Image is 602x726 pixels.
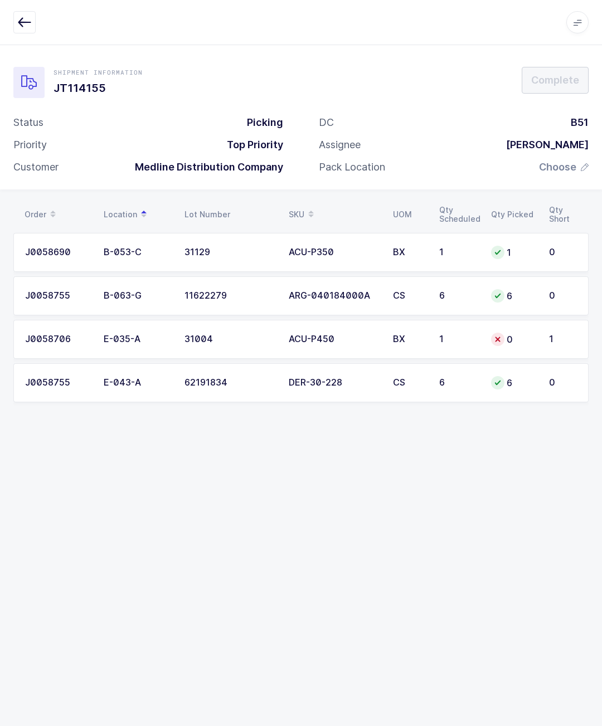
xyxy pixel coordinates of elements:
[491,246,536,259] div: 1
[539,160,576,174] span: Choose
[289,205,380,224] div: SKU
[104,247,171,257] div: B-053-C
[104,334,171,344] div: E-035-A
[13,116,43,129] div: Status
[25,247,90,257] div: J0058690
[549,378,577,388] div: 0
[185,247,275,257] div: 31129
[491,376,536,389] div: 6
[393,378,426,388] div: CS
[25,378,90,388] div: J0058755
[439,206,478,223] div: Qty Scheduled
[289,291,380,301] div: ARG-040184000A
[549,206,577,223] div: Qty Short
[393,291,426,301] div: CS
[13,138,47,152] div: Priority
[218,138,283,152] div: Top Priority
[126,160,283,174] div: Medline Distribution Company
[319,160,385,174] div: Pack Location
[531,73,579,87] span: Complete
[439,247,478,257] div: 1
[104,291,171,301] div: B-063-G
[522,67,589,94] button: Complete
[439,334,478,344] div: 1
[319,116,334,129] div: DC
[54,79,143,97] h1: JT114155
[549,334,577,344] div: 1
[25,291,90,301] div: J0058755
[439,378,478,388] div: 6
[25,334,90,344] div: J0058706
[185,378,275,388] div: 62191834
[289,247,380,257] div: ACU-P350
[104,205,171,224] div: Location
[491,210,536,219] div: Qty Picked
[539,160,589,174] button: Choose
[549,247,577,257] div: 0
[491,289,536,303] div: 6
[393,247,426,257] div: BX
[25,205,90,224] div: Order
[491,333,536,346] div: 0
[571,116,589,128] span: B51
[54,68,143,77] div: Shipment Information
[319,138,361,152] div: Assignee
[549,291,577,301] div: 0
[289,378,380,388] div: DER-30-228
[238,116,283,129] div: Picking
[185,291,275,301] div: 11622279
[185,210,275,219] div: Lot Number
[13,160,59,174] div: Customer
[439,291,478,301] div: 6
[393,334,426,344] div: BX
[185,334,275,344] div: 31004
[104,378,171,388] div: E-043-A
[497,138,589,152] div: [PERSON_NAME]
[289,334,380,344] div: ACU-P450
[393,210,426,219] div: UOM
